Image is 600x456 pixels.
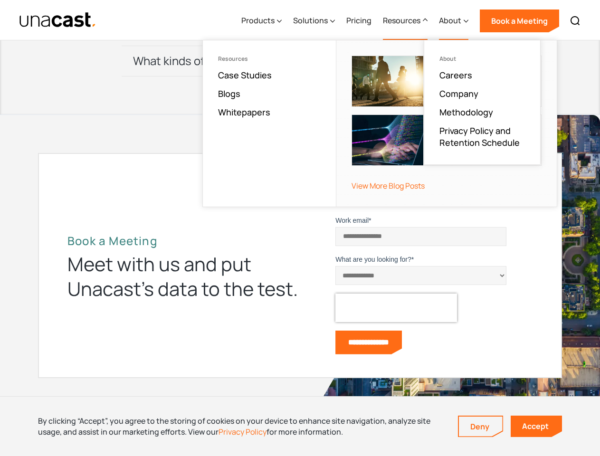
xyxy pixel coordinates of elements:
h2: Book a Meeting [67,234,300,248]
img: Search icon [570,15,581,27]
a: Pricing [346,1,371,40]
div: Solutions [293,1,335,40]
nav: Resources [202,40,557,207]
a: Whitepapers [218,106,270,118]
div: About [439,56,525,62]
iframe: reCAPTCHA [335,294,457,322]
span: Work email [335,217,369,224]
h3: What kinds of data can be used for location insights? [133,53,410,68]
a: Company [439,88,478,99]
img: cover [352,115,423,165]
span: What are you looking for? [335,256,411,263]
a: BlogIntroducing Visitor Journeys: See the Complete Story Behind Every Visit [352,56,542,107]
img: cover [352,56,423,106]
div: Products [241,1,282,40]
div: By clicking “Accept”, you agree to the storing of cookies on your device to enhance site navigati... [38,416,444,437]
a: Careers [439,69,472,81]
a: Blogs [218,88,240,99]
div: Meet with us and put Unacast’s data to the test. [67,252,300,301]
div: About [439,15,461,26]
a: Deny [459,417,503,437]
a: home [19,12,96,28]
div: Solutions [293,15,328,26]
a: Methodology [439,106,493,118]
a: BlogIntegrating Location Data Shouldn’t Be This Hard — Here’s How to Fix It [352,114,542,166]
div: Resources [383,15,420,26]
a: Book a Meeting [480,9,559,32]
a: Privacy Policy and Retention Schedule [439,125,525,149]
a: Privacy Policy [219,427,267,437]
div: Products [241,15,275,26]
div: Resources [383,1,428,40]
a: Case Studies [218,69,272,81]
img: Unacast text logo [19,12,96,28]
div: About [439,1,468,40]
div: Resources [218,56,321,62]
a: View More Blog Posts [352,180,425,191]
nav: About [424,40,541,165]
a: Accept [511,416,562,437]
